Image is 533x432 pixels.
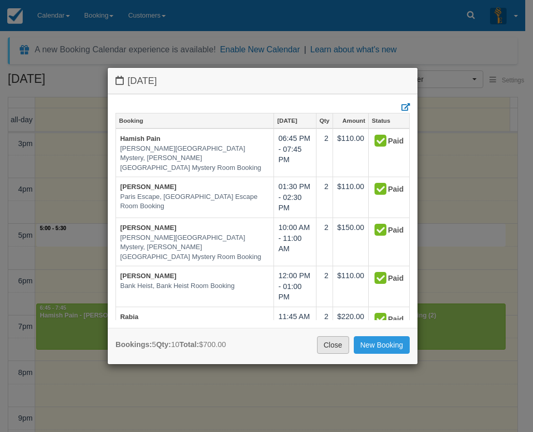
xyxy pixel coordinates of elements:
[120,281,269,291] em: Bank Heist, Bank Heist Room Booking
[333,177,368,218] td: $110.00
[274,177,316,218] td: 01:30 PM - 02:30 PM
[354,336,410,354] a: New Booking
[120,135,161,142] a: Hamish Pain
[274,113,315,128] a: [DATE]
[317,336,349,354] a: Close
[333,218,368,266] td: $150.00
[333,266,368,307] td: $110.00
[333,307,368,348] td: $220.00
[120,224,177,232] a: [PERSON_NAME]
[156,340,171,349] strong: Qty:
[120,272,177,280] a: [PERSON_NAME]
[120,233,269,262] em: [PERSON_NAME][GEOGRAPHIC_DATA] Mystery, [PERSON_NAME][GEOGRAPHIC_DATA] Mystery Room Booking
[373,222,396,239] div: Paid
[369,113,409,128] a: Status
[274,307,316,348] td: 11:45 AM - 12:45 PM
[333,113,368,128] a: Amount
[373,181,396,198] div: Paid
[373,133,396,150] div: Paid
[120,144,269,173] em: [PERSON_NAME][GEOGRAPHIC_DATA] Mystery, [PERSON_NAME][GEOGRAPHIC_DATA] Mystery Room Booking
[120,192,269,211] em: Paris Escape, [GEOGRAPHIC_DATA] Escape Room Booking
[274,128,316,177] td: 06:45 PM - 07:45 PM
[316,113,333,128] a: Qty
[120,313,138,321] a: Rabia
[120,183,177,191] a: [PERSON_NAME]
[373,270,396,287] div: Paid
[274,266,316,307] td: 12:00 PM - 01:00 PM
[316,218,333,266] td: 2
[316,266,333,307] td: 2
[316,307,333,348] td: 2
[179,340,199,349] strong: Total:
[116,339,226,350] div: 5 10 $700.00
[116,340,152,349] strong: Bookings:
[116,113,273,128] a: Booking
[316,177,333,218] td: 2
[116,76,410,87] h4: [DATE]
[316,128,333,177] td: 2
[333,128,368,177] td: $110.00
[274,218,316,266] td: 10:00 AM - 11:00 AM
[373,311,396,328] div: Paid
